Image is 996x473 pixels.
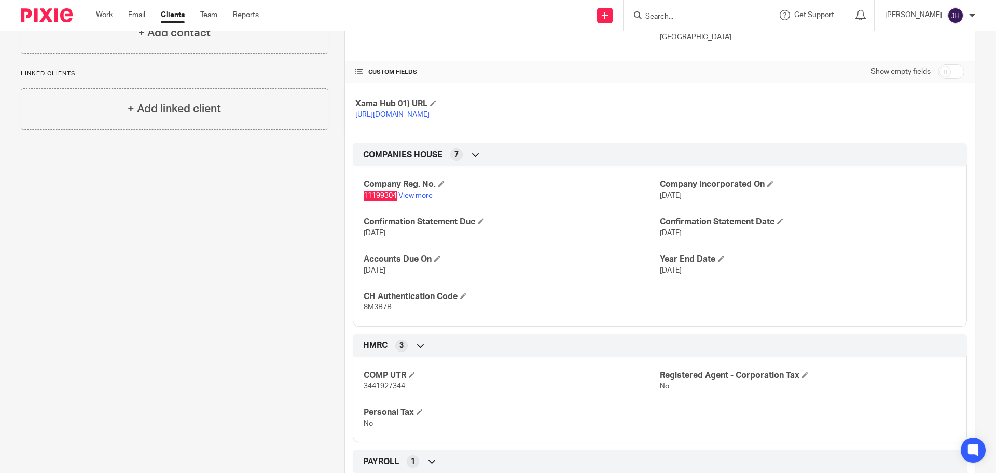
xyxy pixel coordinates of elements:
span: 7 [454,150,459,160]
img: svg%3E [947,7,964,24]
span: 11199304 [364,192,397,199]
h4: Registered Agent - Corporation Tax [660,370,956,381]
h4: COMP UTR [364,370,660,381]
span: Get Support [794,11,834,19]
span: No [364,420,373,427]
span: [DATE] [364,267,385,274]
h4: Personal Tax [364,407,660,418]
span: [DATE] [660,267,682,274]
h4: Confirmation Statement Date [660,217,956,227]
h4: Year End Date [660,254,956,265]
h4: + Add contact [138,25,211,41]
p: [GEOGRAPHIC_DATA] [660,32,964,43]
p: [PERSON_NAME] [885,10,942,20]
h4: Accounts Due On [364,254,660,265]
span: [DATE] [364,229,385,237]
span: PAYROLL [363,456,399,467]
span: HMRC [363,340,388,351]
span: COMPANIES HOUSE [363,150,442,160]
a: Email [128,10,145,20]
a: Clients [161,10,185,20]
span: 3 [399,341,404,351]
a: Team [200,10,217,20]
span: No [660,383,669,390]
a: View more [398,192,433,199]
a: Reports [233,10,259,20]
h4: Confirmation Statement Due [364,217,660,227]
p: Linked clients [21,70,328,78]
span: [DATE] [660,229,682,237]
span: 3441927344 [364,383,405,390]
h4: CUSTOM FIELDS [355,68,660,76]
h4: + Add linked client [128,101,221,117]
a: Work [96,10,113,20]
a: [URL][DOMAIN_NAME] [355,111,430,118]
h4: Xama Hub 01) URL [355,99,660,110]
input: Search [644,12,738,22]
h4: Company Reg. No. [364,179,660,190]
label: Show empty fields [871,66,931,77]
span: [DATE] [660,192,682,199]
h4: CH Authentication Code [364,291,660,302]
span: 8M3B7B [364,304,392,311]
img: Pixie [21,8,73,22]
span: 1 [411,456,415,467]
h4: Company Incorporated On [660,179,956,190]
